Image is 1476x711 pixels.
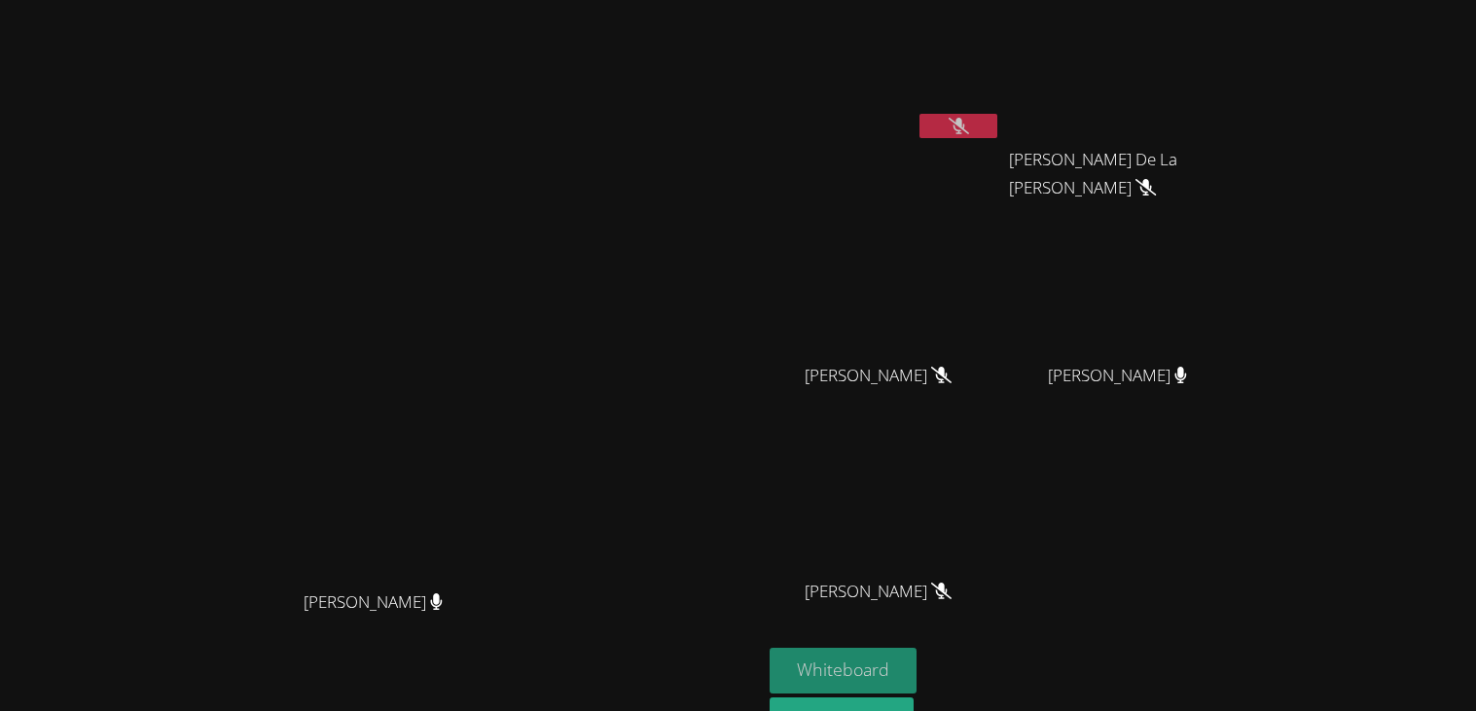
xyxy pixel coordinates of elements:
[1048,362,1187,390] span: [PERSON_NAME]
[1009,146,1225,202] span: [PERSON_NAME] De La [PERSON_NAME]
[304,588,443,617] span: [PERSON_NAME]
[805,362,952,390] span: [PERSON_NAME]
[770,648,917,693] button: Whiteboard
[805,578,952,606] span: [PERSON_NAME]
